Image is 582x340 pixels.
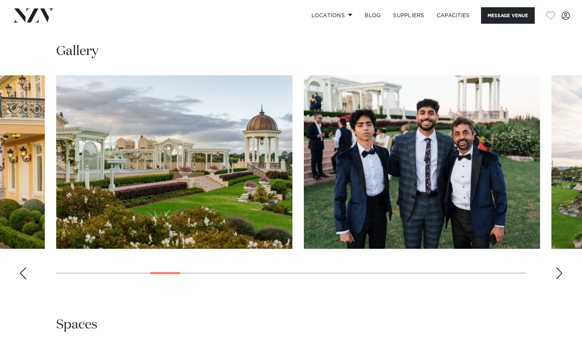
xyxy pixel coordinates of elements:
[481,7,535,24] button: Message Venue
[56,43,98,60] h2: Gallery
[56,316,98,333] h2: Spaces
[359,7,387,24] a: BLOG
[387,7,430,24] a: SUPPLIERS
[304,75,540,249] swiper-slide: 8 / 30
[305,7,359,24] a: Locations
[12,8,54,22] img: nzv-logo.png
[430,7,476,24] a: Capacities
[56,75,292,249] swiper-slide: 7 / 30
